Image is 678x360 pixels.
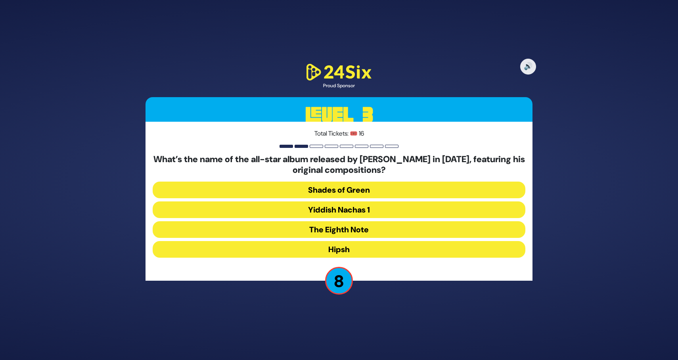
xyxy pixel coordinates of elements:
[520,59,536,75] button: 🔊
[153,154,525,175] h5: What’s the name of the all-star album released by [PERSON_NAME] in [DATE], featuring his original...
[153,241,525,258] button: Hipsh
[153,221,525,238] button: The Eighth Note
[146,97,532,133] h3: Level 3
[153,129,525,138] p: Total Tickets: 🎟️ 16
[325,267,353,295] p: 8
[153,201,525,218] button: Yiddish Nachas 1
[303,62,375,82] img: 24Six
[153,182,525,198] button: Shades of Green
[303,82,375,89] div: Proud Sponsor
